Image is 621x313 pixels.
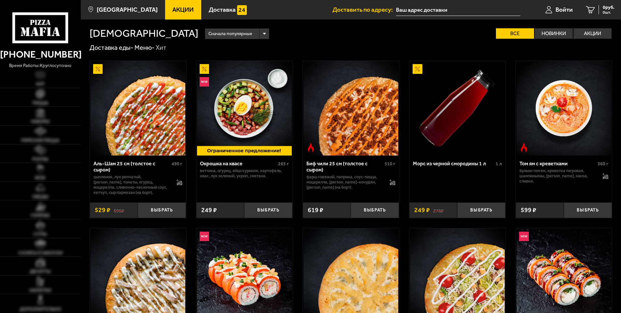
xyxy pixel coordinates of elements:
div: Хит [156,44,166,52]
div: Том ям с креветками [519,160,596,167]
span: Салаты и закуски [18,251,63,255]
span: Напитки [29,288,51,293]
img: Новинка [200,77,209,87]
p: фарш говяжий, паприка, соус-пицца, моцарелла, [PERSON_NAME]-кочудян, [PERSON_NAME] (на борт). [306,174,383,190]
span: Хит [36,82,45,87]
img: Новинка [519,232,529,241]
span: Десерты [30,269,51,274]
input: Ваш адрес доставки [396,4,520,16]
a: АкционныйАль-Шам 25 см (толстое с сыром) [90,61,186,156]
span: Наборы [31,119,50,124]
a: Меню- [134,44,155,51]
span: 619 ₽ [308,207,323,213]
span: 510 г [385,161,395,167]
img: Биф чили 25 см (толстое с сыром) [303,61,398,156]
a: Острое блюдоБиф чили 25 см (толстое с сыром) [303,61,399,156]
p: ветчина, огурец, яйцо куриное, картофель, квас, лук зеленый, укроп, сметана. [200,168,289,179]
img: Новинка [200,232,209,241]
span: Доставить по адресу: [332,7,396,13]
label: Все [496,28,534,39]
button: Выбрать [564,202,612,218]
span: Супы [34,232,47,237]
span: 360 г [598,161,608,167]
span: 0 шт. [603,10,614,14]
label: Акции [573,28,612,39]
span: 265 г [278,161,289,167]
img: Окрошка на квасе [197,61,292,156]
span: 529 ₽ [95,207,110,213]
span: WOK [35,176,46,180]
img: Морс из черной смородины 1 л [410,61,505,156]
span: 249 ₽ [414,207,430,213]
button: Выбрать [457,202,505,218]
a: Доставка еды- [90,44,134,51]
span: 1 л [496,161,502,167]
span: [GEOGRAPHIC_DATA] [97,7,158,13]
div: Биф чили 25 см (толстое с сыром) [306,160,383,173]
label: Новинки [535,28,573,39]
img: 15daf4d41897b9f0e9f617042186c801.svg [237,5,247,15]
button: Выбрать [351,202,399,218]
a: АкционныйНовинкаОкрошка на квасе [196,61,292,156]
img: Акционный [413,64,422,74]
h1: [DEMOGRAPHIC_DATA] [90,28,198,39]
button: Выбрать [244,202,292,218]
img: Том ям с креветками [516,61,611,156]
s: 278 ₽ [433,207,444,213]
p: цыпленок, лук репчатый, [PERSON_NAME], томаты, огурец, моцарелла, сливочно-чесночный соус, кетчуп... [93,174,170,195]
span: Горячее [31,213,50,218]
span: Пицца [32,101,48,105]
span: 599 ₽ [521,207,536,213]
span: Римская пицца [21,138,59,143]
span: Войти [556,7,573,13]
img: Аль-Шам 25 см (толстое с сыром) [91,61,185,156]
p: бульон том ям, креветка тигровая, шампиньоны, [PERSON_NAME], кинза, сливки. [519,168,596,184]
img: Акционный [93,64,103,74]
a: Острое блюдоТом ям с креветками [516,61,612,156]
a: АкционныйМорс из черной смородины 1 л [409,61,505,156]
img: Острое блюдо [306,143,316,153]
span: 0 руб. [603,5,614,10]
button: Выбрать [138,202,186,218]
img: Острое блюдо [519,143,529,153]
span: Акции [172,7,194,13]
img: Акционный [200,64,209,74]
div: Аль-Шам 25 см (толстое с сыром) [93,160,170,173]
span: Дополнительно [20,307,61,312]
span: 249 ₽ [201,207,217,213]
div: Морс из черной смородины 1 л [413,160,494,167]
div: Окрошка на квасе [200,160,276,167]
span: Обеды [32,195,49,199]
s: 595 ₽ [114,207,124,213]
span: 490 г [172,161,182,167]
span: Роллы [32,157,49,162]
span: Доставка [209,7,236,13]
span: Сначала популярные [208,28,252,40]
